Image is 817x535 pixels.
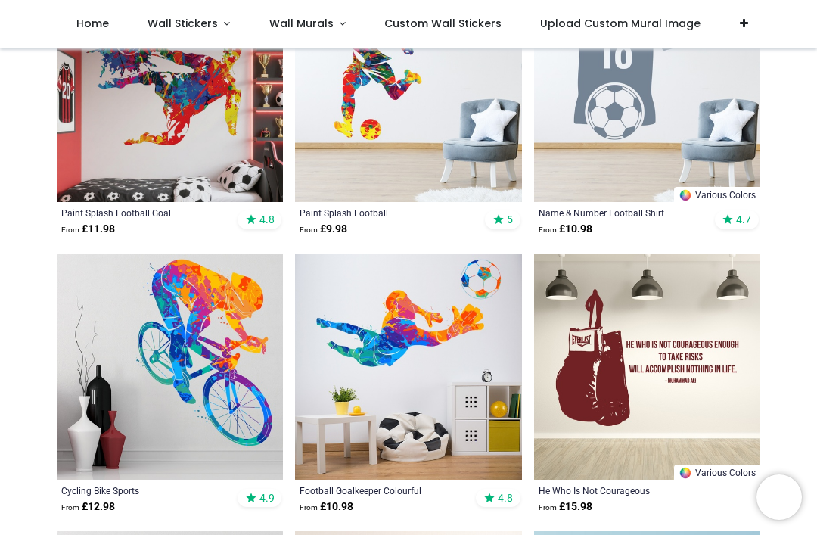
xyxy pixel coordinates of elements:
[259,491,275,505] span: 4.9
[61,207,235,219] a: Paint Splash Football Goal
[295,254,521,480] img: Football Goalkeeper Colourful Wall Sticker
[300,226,318,234] span: From
[300,222,347,237] strong: £ 9.98
[61,226,79,234] span: From
[679,188,692,202] img: Color Wheel
[76,16,109,31] span: Home
[384,16,502,31] span: Custom Wall Stickers
[679,466,692,480] img: Color Wheel
[300,484,474,496] a: Football Goalkeeper Colourful
[539,499,592,515] strong: £ 15.98
[736,213,751,226] span: 4.7
[756,474,802,520] iframe: Brevo live chat
[300,499,353,515] strong: £ 10.98
[259,213,275,226] span: 4.8
[148,16,218,31] span: Wall Stickers
[300,503,318,512] span: From
[61,222,115,237] strong: £ 11.98
[539,503,557,512] span: From
[539,226,557,234] span: From
[269,16,334,31] span: Wall Murals
[674,187,760,202] a: Various Colors
[61,503,79,512] span: From
[57,254,283,480] img: Cycling Bike Sports Wall Sticker
[534,254,760,480] img: He Who Is Not Courageous Muhammad Ali Quote Wall Sticker
[540,16,701,31] span: Upload Custom Mural Image
[61,499,115,515] strong: £ 12.98
[539,484,713,496] a: He Who Is Not Courageous [PERSON_NAME] Quote
[539,207,713,219] a: Name & Number Football Shirt
[674,465,760,480] a: Various Colors
[507,213,513,226] span: 5
[498,491,513,505] span: 4.8
[539,222,592,237] strong: £ 10.98
[300,207,474,219] a: Paint Splash Football
[61,484,235,496] a: Cycling Bike Sports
